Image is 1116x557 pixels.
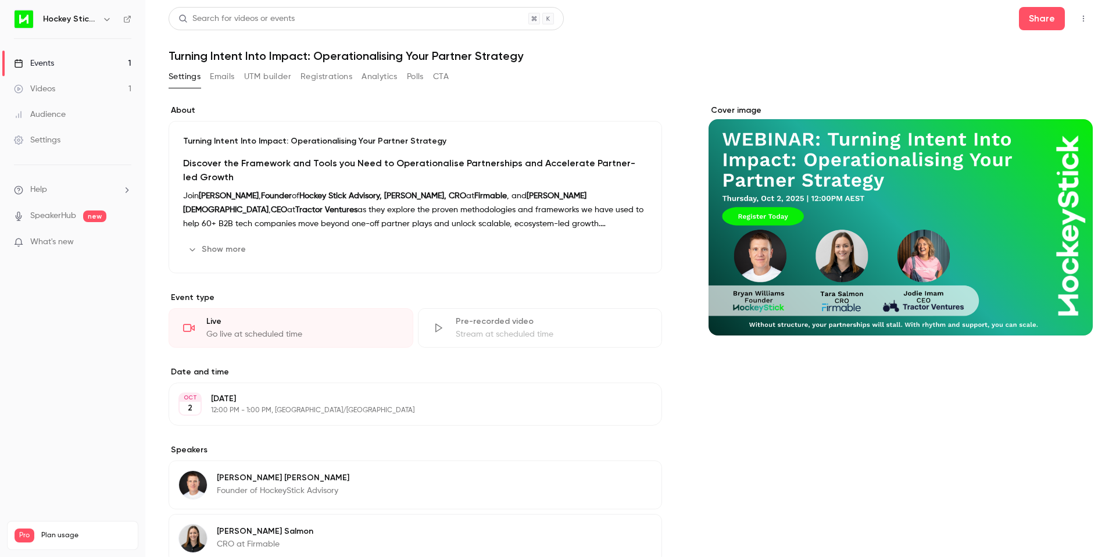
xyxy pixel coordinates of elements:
h1: Turning Intent Into Impact: Operationalising Your Partner Strategy [169,49,1093,63]
a: SpeakerHub [30,210,76,222]
p: Founder of HockeyStick Advisory [217,485,349,497]
strong: Discover the Framework and Tools you Need to Operationalise Partnerships and Accelerate Partner-l... [183,158,635,183]
span: Help [30,184,47,196]
label: About [169,105,662,116]
button: Share [1019,7,1065,30]
div: Settings [14,134,60,146]
strong: Founder [261,192,292,200]
button: Show more [183,240,253,259]
span: What's new [30,236,74,248]
button: Registrations [301,67,352,86]
button: UTM builder [244,67,291,86]
section: Cover image [709,105,1093,335]
p: [DATE] [211,393,600,405]
iframe: Noticeable Trigger [117,237,131,248]
div: Stream at scheduled time [456,329,648,340]
li: help-dropdown-opener [14,184,131,196]
strong: CRO [449,192,466,200]
label: Cover image [709,105,1093,116]
img: Hockey Stick Advisory [15,10,33,28]
button: Analytics [362,67,398,86]
button: Settings [169,67,201,86]
strong: Hockey Stick Advisory, [PERSON_NAME], [299,192,446,200]
p: [PERSON_NAME] [PERSON_NAME] [217,472,349,484]
p: Turning Intent Into Impact: Operationalising Your Partner Strategy [183,135,648,147]
button: CTA [433,67,449,86]
label: Speakers [169,444,662,456]
span: new [83,210,106,222]
button: Emails [210,67,234,86]
strong: Tractor Ventures [295,206,357,214]
p: [PERSON_NAME] Salmon [217,526,313,537]
strong: [PERSON_NAME] [199,192,259,200]
div: OCT [180,394,201,402]
div: Live [206,316,399,327]
div: Bryan Williams[PERSON_NAME] [PERSON_NAME]Founder of HockeyStick Advisory [169,460,662,509]
div: Pre-recorded videoStream at scheduled time [418,308,663,348]
p: Event type [169,292,662,304]
img: Bryan Williams [179,471,207,499]
label: Date and time [169,366,662,378]
div: Search for videos or events [178,13,295,25]
div: Videos [14,83,55,95]
span: Pro [15,529,34,542]
button: Polls [407,67,424,86]
div: Go live at scheduled time [206,329,399,340]
h6: Hockey Stick Advisory [43,13,98,25]
strong: Firmable [474,192,507,200]
strong: CEO [271,206,287,214]
img: Tara Salmon [179,524,207,552]
span: Plan usage [41,531,131,540]
div: LiveGo live at scheduled time [169,308,413,348]
div: Audience [14,109,66,120]
div: Events [14,58,54,69]
p: 12:00 PM - 1:00 PM, [GEOGRAPHIC_DATA]/[GEOGRAPHIC_DATA] [211,406,600,415]
p: Join , of at , and , at as they explore the proven methodologies and frameworks we have used to h... [183,189,648,231]
p: CRO at Firmable [217,538,313,550]
p: 2 [188,402,192,414]
div: Pre-recorded video [456,316,648,327]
